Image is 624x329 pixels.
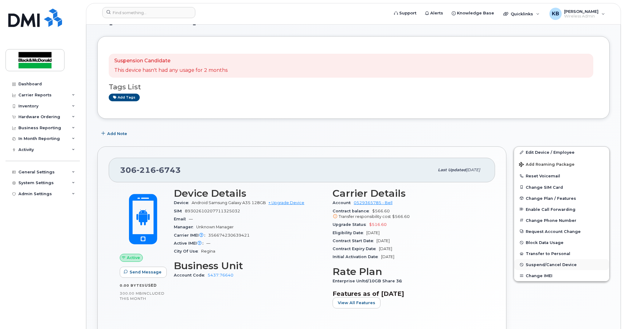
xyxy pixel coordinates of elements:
button: Change SIM Card [514,182,609,193]
span: Add Note [107,131,127,137]
span: Change Plan / Features [526,196,576,200]
span: KB [552,10,559,17]
span: Regina [201,249,215,254]
span: Initial Activation Date [333,254,381,259]
span: — [206,241,210,246]
span: Contract balance [333,209,372,213]
span: [DATE] [379,246,392,251]
span: Enterprise Unltd/10GB Share 36 [333,279,405,283]
span: Account Code [174,273,208,277]
a: 5437.76640 [208,273,233,277]
span: View All Features [338,300,375,306]
button: Add Note [97,128,132,139]
span: Support [399,10,416,16]
div: Kayleen Bakke [545,8,609,20]
div: Quicklinks [499,8,544,20]
span: Enable Call Forwarding [526,207,575,211]
span: used [145,283,157,288]
span: Manager [174,225,196,229]
button: Transfer to Personal [514,248,609,259]
button: Request Account Change [514,226,609,237]
p: This device hasn't had any usage for 2 months [114,67,228,74]
button: Change Plan / Features [514,193,609,204]
span: 6743 [156,165,181,175]
span: City Of Use [174,249,201,254]
span: Eligibility Date [333,230,366,235]
button: Block Data Usage [514,237,609,248]
span: Account [333,200,354,205]
a: Edit Device / Employee [514,147,609,158]
a: Knowledge Base [447,7,498,19]
span: [PERSON_NAME] [564,9,599,14]
span: Device [174,200,192,205]
span: $516.60 [369,222,387,227]
span: — [189,217,193,221]
a: 0529365785 - Bell [354,200,392,205]
span: 356674230639421 [208,233,250,238]
span: Transfer responsibility cost [339,214,391,219]
span: Contract Expiry Date [333,246,379,251]
span: Active [127,255,140,261]
span: Wireless Admin [564,14,599,19]
span: Knowledge Base [457,10,494,16]
h3: Device Details [174,188,325,199]
button: Enable Call Forwarding [514,204,609,215]
span: Last updated [438,168,466,172]
span: Add Roaming Package [519,162,575,168]
button: Suspend/Cancel Device [514,259,609,270]
span: [DATE] [466,168,480,172]
span: Upgrade Status [333,222,369,227]
span: 306 [120,165,181,175]
h3: Features as of [DATE] [333,290,484,297]
span: Alerts [430,10,443,16]
span: SIM [174,209,185,213]
button: View All Features [333,297,380,308]
a: Add tags [109,94,140,101]
span: [DATE] [381,254,394,259]
span: $566.60 [333,209,484,220]
span: $566.60 [392,214,410,219]
p: Suspension Candidate [114,57,228,64]
span: Carrier IMEI [174,233,208,238]
span: 216 [137,165,156,175]
span: Contract Start Date [333,238,376,243]
button: Add Roaming Package [514,158,609,170]
a: + Upgrade Device [268,200,304,205]
button: Reset Voicemail [514,170,609,181]
span: Email [174,217,189,221]
h3: Business Unit [174,260,325,271]
button: Change IMEI [514,270,609,281]
input: Find something... [102,7,195,18]
span: 0.00 Bytes [120,283,145,288]
h3: Tags List [109,83,598,91]
span: [DATE] [376,238,390,243]
span: Unknown Manager [196,225,234,229]
span: Android Samsung Galaxy A35 128GB [192,200,266,205]
span: Suspend/Cancel Device [526,262,577,267]
span: Send Message [130,269,162,275]
span: included this month [120,291,165,301]
a: Support [390,7,421,19]
button: Send Message [120,267,167,278]
button: Change Phone Number [514,215,609,226]
a: Alerts [421,7,447,19]
span: Quicklinks [511,11,533,16]
span: 89302610207711325032 [185,209,240,213]
h3: Rate Plan [333,266,484,277]
span: Active IMEI [174,241,206,246]
span: 300.00 MB [120,291,142,296]
span: [DATE] [366,230,380,235]
h3: Carrier Details [333,188,484,199]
